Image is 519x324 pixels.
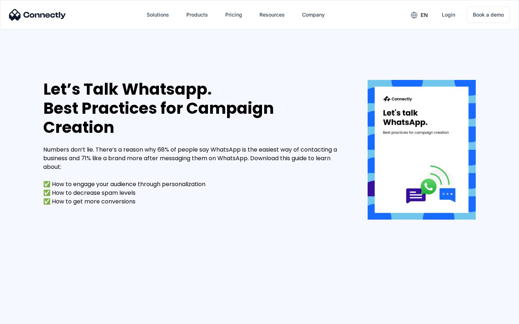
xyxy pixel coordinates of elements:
ul: Language list [14,311,43,321]
div: Pricing [225,10,242,20]
div: Company [302,10,325,20]
div: Company [296,6,331,23]
div: Let’s Talk Whatsapp. Best Practices for Campaign Creation [43,80,346,137]
div: en [405,9,433,20]
div: Login [442,10,455,20]
div: Resources [254,6,290,23]
div: Resources [259,10,285,20]
div: Products [181,6,214,23]
div: Numbers don’t lie. There’s a reason why 68% of people say WhatsApp is the easiest way of contacti... [43,145,346,206]
div: Solutions [141,6,175,23]
a: Login [436,6,461,23]
a: Book a demo [467,6,510,23]
a: Pricing [219,6,248,23]
aside: Language selected: English [7,311,43,321]
img: Connectly Logo [9,9,66,21]
div: Products [186,10,208,20]
div: en [421,10,428,20]
div: Solutions [147,10,169,20]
